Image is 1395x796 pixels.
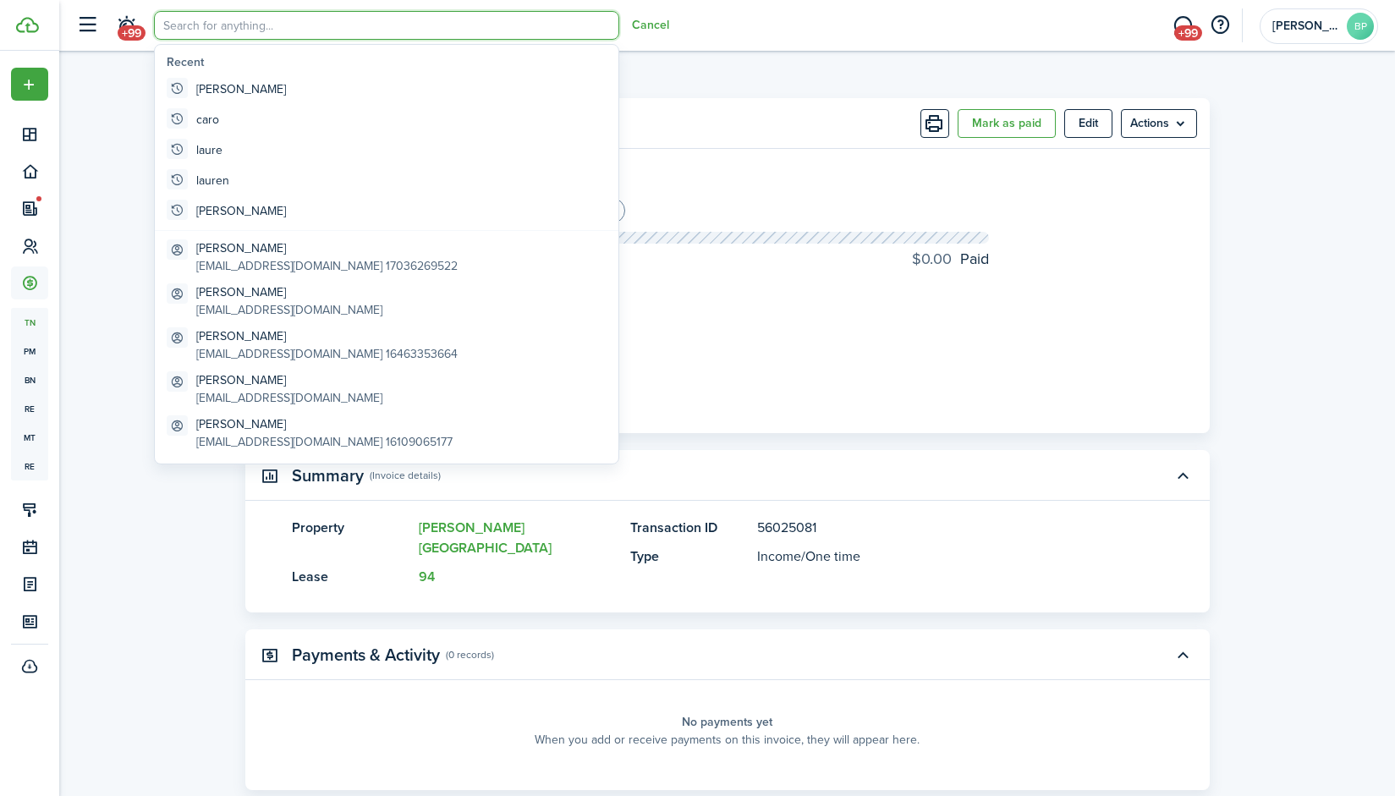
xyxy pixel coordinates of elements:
global-search-item-description: [EMAIL_ADDRESS][DOMAIN_NAME] 16463353664 [196,345,458,363]
panel-main-placeholder-title: No payments yet [682,713,772,731]
global-search-item-description: [EMAIL_ADDRESS][DOMAIN_NAME] [196,301,382,319]
a: re [11,394,48,423]
progress-caption-label: Paid [912,248,989,271]
global-search-item-title: [PERSON_NAME] [196,327,458,345]
panel-main-title: Summary [292,466,364,486]
global-search-item-title: [PERSON_NAME] [196,202,286,220]
a: Notifications [110,4,142,47]
avatar-text: BP [1347,13,1374,40]
span: One time [805,546,860,566]
global-search-item: caro [160,104,613,134]
panel-main-title: Type [630,546,749,567]
a: mt [11,423,48,452]
a: 94 [419,567,435,586]
panel-main-description: 56025081 [757,518,1112,538]
input: Search for anything... [154,11,619,40]
global-search-item-description: [EMAIL_ADDRESS][DOMAIN_NAME] [196,389,382,407]
panel-main-title: Property [292,518,410,558]
panel-main-title: Lease [292,567,410,587]
button: Edit [1064,109,1112,138]
menu-btn: Actions [1121,109,1197,138]
global-search-item-description: [EMAIL_ADDRESS][DOMAIN_NAME] 17036269522 [196,257,458,275]
span: +99 [118,25,146,41]
button: Open resource center [1206,11,1234,40]
span: Buchanan Property Management [1272,20,1340,32]
global-search-item-title: lauren [196,172,229,189]
global-search-item-title: [PERSON_NAME] [196,283,382,301]
global-search-item-title: [PERSON_NAME] [196,371,382,389]
global-search-list-title: Recent [167,53,613,71]
img: TenantCloud [16,17,39,33]
progress-caption-label-value: $0.00 [912,248,952,271]
panel-main-body: Toggle accordion [245,697,1210,790]
button: Open menu [11,68,48,101]
button: Open menu [1121,109,1197,138]
panel-main-description: / [757,546,1112,567]
global-search-item-title: [PERSON_NAME] [196,415,453,433]
panel-main-subtitle: (0 records) [446,647,494,662]
button: Toggle accordion [1168,640,1197,669]
panel-main-title: Payments & Activity [292,645,440,665]
a: tn [11,308,48,337]
button: Print [920,109,949,138]
button: Toggle accordion [1168,461,1197,490]
global-search-item-title: [PERSON_NAME] [196,239,458,257]
global-search-item-description: [EMAIL_ADDRESS][DOMAIN_NAME] 16109065177 [196,433,453,451]
global-search-item-title: [PERSON_NAME] [196,80,286,98]
a: pm [11,337,48,365]
global-search-item: lauren [160,165,613,195]
global-search-item: laure [160,134,613,165]
global-search-item: [PERSON_NAME] [160,195,613,226]
panel-main-title: Transaction ID [630,518,749,538]
a: re [11,452,48,480]
span: Income [757,546,801,566]
a: Messaging [1167,4,1199,47]
button: Cancel [632,19,669,32]
global-search-item: [PERSON_NAME] [160,74,613,104]
global-search-item-title: caro [196,111,219,129]
span: +99 [1174,25,1202,41]
a: bn [11,365,48,394]
panel-main-subtitle: (Invoice details) [370,468,441,483]
panel-main-body: Toggle accordion [245,518,1210,612]
button: Open sidebar [71,9,103,41]
a: [PERSON_NAME][GEOGRAPHIC_DATA] [419,518,552,557]
global-search-item-title: laure [196,141,222,159]
panel-main-placeholder-description: When you add or receive payments on this invoice, they will appear here. [535,731,920,749]
button: Mark as paid [958,109,1056,138]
